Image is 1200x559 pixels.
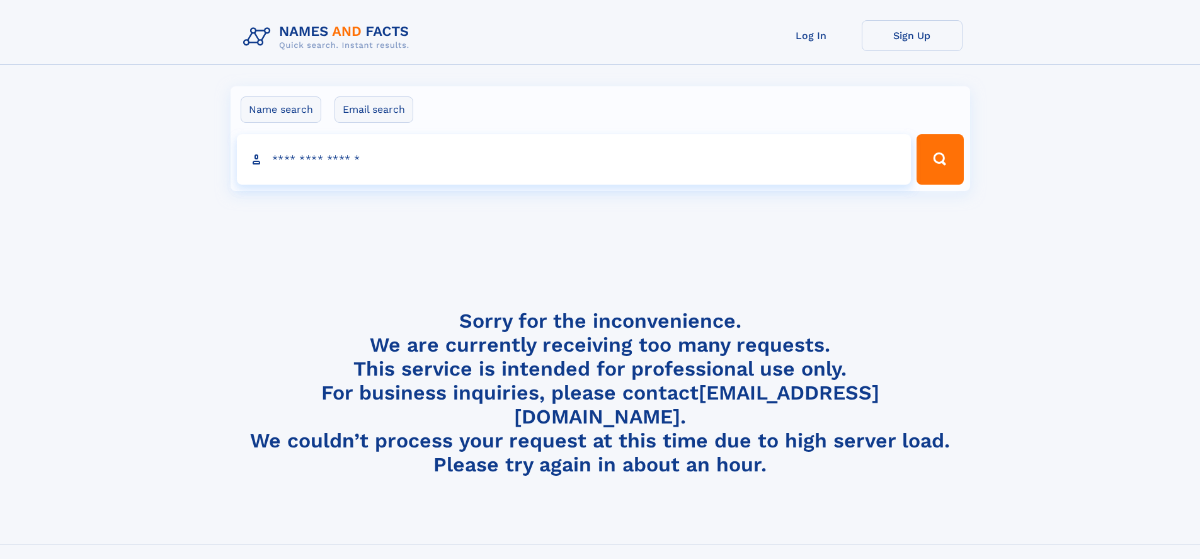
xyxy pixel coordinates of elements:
[334,96,413,123] label: Email search
[238,20,420,54] img: Logo Names and Facts
[238,309,963,477] h4: Sorry for the inconvenience. We are currently receiving too many requests. This service is intend...
[514,381,879,429] a: [EMAIL_ADDRESS][DOMAIN_NAME]
[761,20,862,51] a: Log In
[862,20,963,51] a: Sign Up
[917,134,963,185] button: Search Button
[241,96,321,123] label: Name search
[237,134,911,185] input: search input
